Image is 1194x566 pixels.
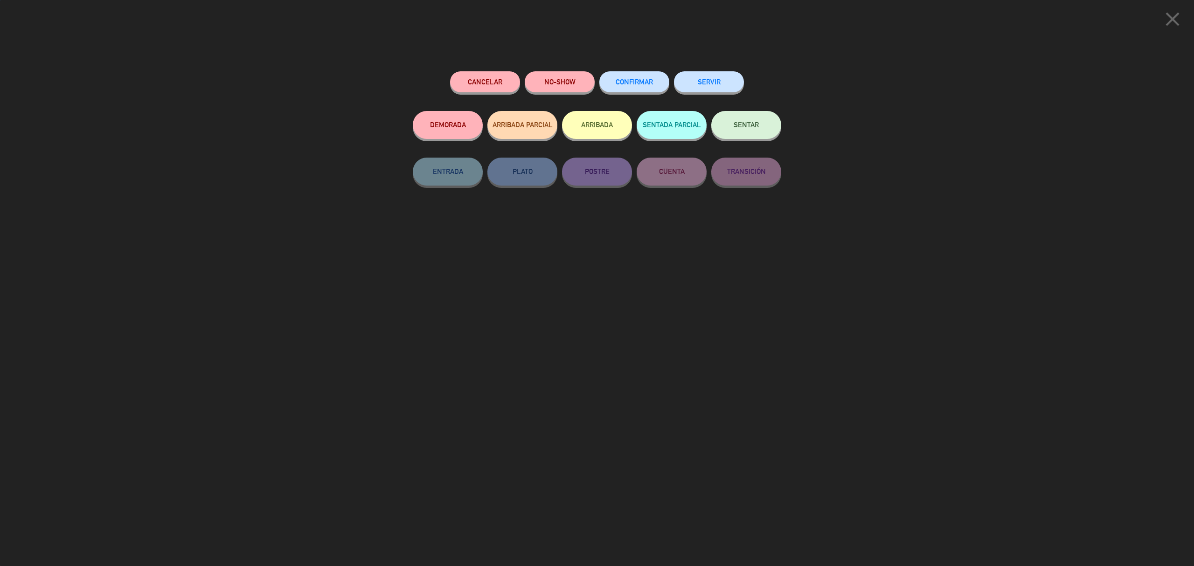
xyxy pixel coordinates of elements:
[1161,7,1184,31] i: close
[711,111,781,139] button: SENTAR
[487,158,557,186] button: PLATO
[487,111,557,139] button: ARRIBADA PARCIAL
[413,158,483,186] button: ENTRADA
[637,158,707,186] button: CUENTA
[525,71,595,92] button: NO-SHOW
[450,71,520,92] button: Cancelar
[599,71,669,92] button: CONFIRMAR
[562,111,632,139] button: ARRIBADA
[562,158,632,186] button: POSTRE
[711,158,781,186] button: TRANSICIÓN
[616,78,653,86] span: CONFIRMAR
[413,111,483,139] button: DEMORADA
[1158,7,1187,35] button: close
[734,121,759,129] span: SENTAR
[637,111,707,139] button: SENTADA PARCIAL
[493,121,553,129] span: ARRIBADA PARCIAL
[674,71,744,92] button: SERVIR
